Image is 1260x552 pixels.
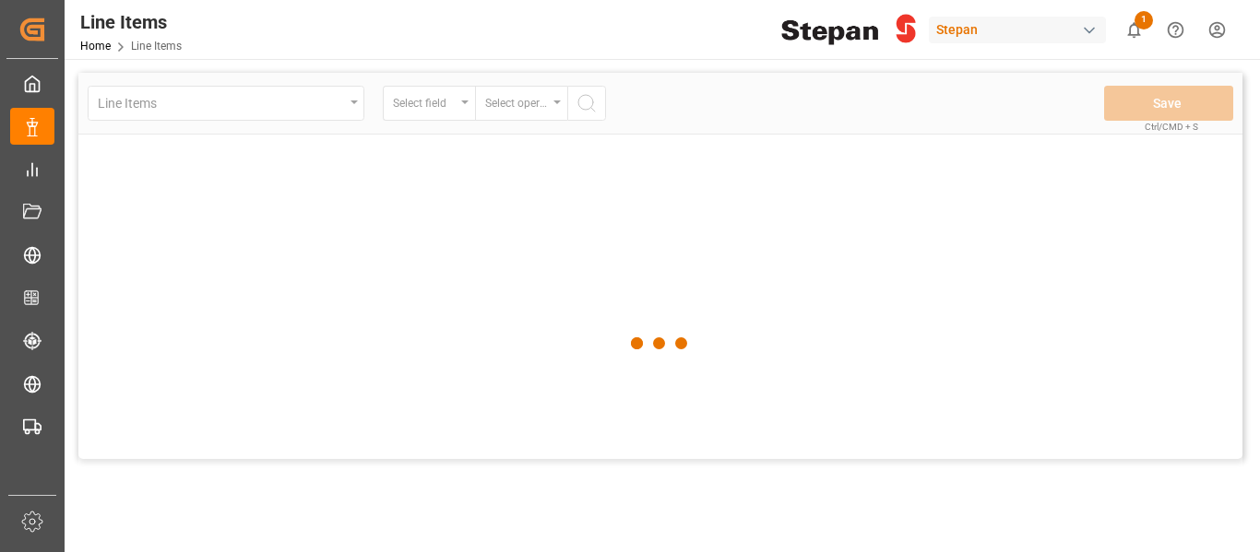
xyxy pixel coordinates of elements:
span: 1 [1135,11,1153,29]
button: Stepan [929,12,1113,47]
button: Help Center [1155,9,1196,51]
a: Home [80,40,111,53]
div: Line Items [80,8,182,36]
img: Stepan_Company_logo.svg.png_1713531530.png [781,14,916,46]
button: show 1 new notifications [1113,9,1155,51]
div: Stepan [929,17,1106,43]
